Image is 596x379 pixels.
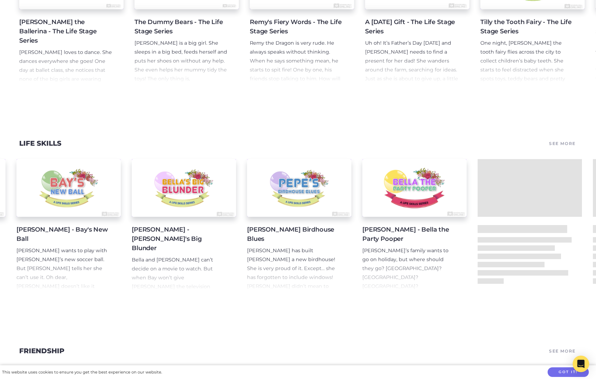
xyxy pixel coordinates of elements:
h4: A [DATE] Gift - The Life Stage Series [365,18,458,36]
button: Got it! [548,367,589,377]
p: [PERSON_NAME] is a big girl. She sleeps in a big bed, feeds herself and puts her shoes on without... [135,39,228,128]
a: See More [548,138,577,148]
div: Open Intercom Messenger [573,356,589,372]
h4: [PERSON_NAME] the Ballerina - The Life Stage Series [19,18,113,45]
p: Remy the Dragon is very rude. He always speaks without thinking. When he says something mean, he ... [250,39,343,110]
h4: [PERSON_NAME] Birdhouse Blues [247,225,340,244]
p: [PERSON_NAME]’s family wants to go on holiday, but where should they go? [GEOGRAPHIC_DATA]? [GEOG... [362,246,456,335]
p: Bella and [PERSON_NAME] can’t decide on a movie to watch. But when Bay won’t give [PERSON_NAME] t... [132,256,225,327]
div: This website uses cookies to ensure you get the best experience on our website. [2,369,162,376]
p: [PERSON_NAME] has built [PERSON_NAME] a new birdhouse! She is very proud of it. Except… she has f... [247,246,340,326]
a: [PERSON_NAME] Birdhouse Blues [PERSON_NAME] has built [PERSON_NAME] a new birdhouse! She is very ... [247,159,351,291]
p: One night, [PERSON_NAME] the tooth fairy flies across the city to collect children’s baby teeth. ... [480,39,574,119]
h4: [PERSON_NAME] - Bay's New Ball [16,225,110,244]
h4: The Dummy Bears - The Life Stage Series [135,18,228,36]
a: [PERSON_NAME] - Bella the Party Pooper [PERSON_NAME]’s family wants to go on holiday, but where s... [362,159,467,291]
a: See More [548,346,577,356]
a: Life Skills [19,139,61,147]
h4: Remy's Fiery Words - The Life Stage Series [250,18,343,36]
a: [PERSON_NAME] - [PERSON_NAME]'s Big Blunder Bella and [PERSON_NAME] can’t decide on a movie to wa... [132,159,236,291]
h4: [PERSON_NAME] - [PERSON_NAME]'s Big Blunder [132,225,225,253]
p: Uh oh! It’s Father’s Day [DATE] and [PERSON_NAME] needs to find a present for her dad! She wander... [365,39,458,110]
h4: Tilly the Tooth Fairy - The Life Stage Series [480,18,574,36]
p: [PERSON_NAME] wants to play with [PERSON_NAME]’s new soccer ball. But [PERSON_NAME] tells her she... [16,246,110,335]
p: [PERSON_NAME] loves to dance. She dances everywhere she goes! One day at ballet class, she notice... [19,48,113,128]
a: [PERSON_NAME] - Bay's New Ball [PERSON_NAME] wants to play with [PERSON_NAME]’s new soccer ball. ... [16,159,121,291]
a: Friendship [19,347,65,355]
h4: [PERSON_NAME] - Bella the Party Pooper [362,225,456,244]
